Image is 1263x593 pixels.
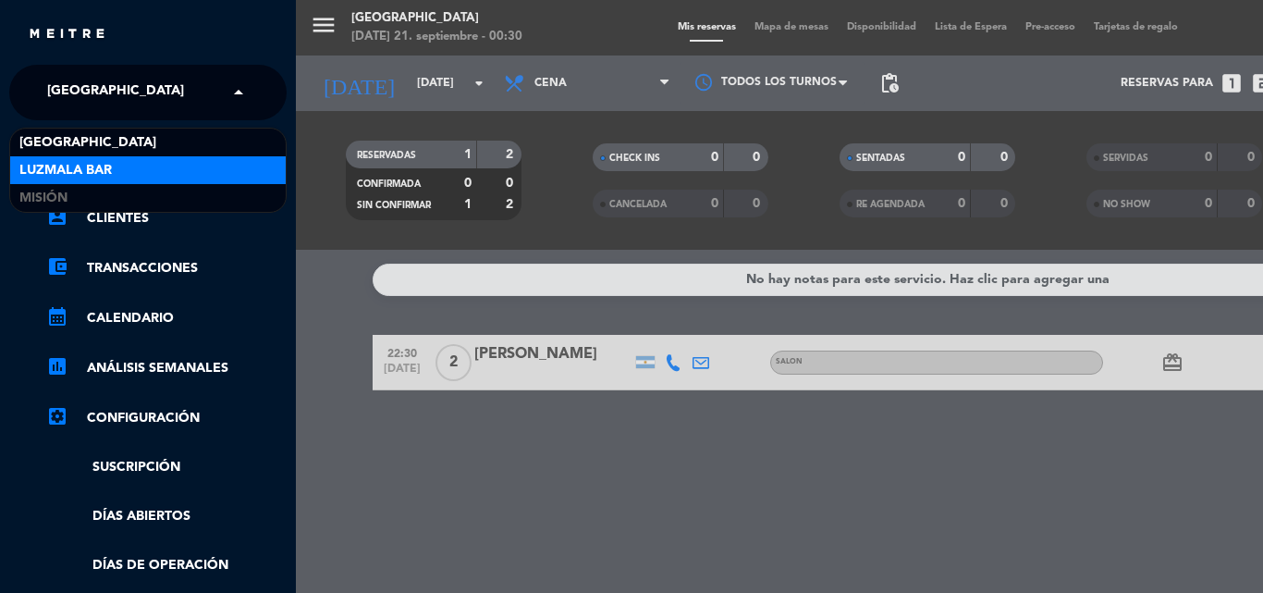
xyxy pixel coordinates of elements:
a: assessmentANÁLISIS SEMANALES [46,357,287,379]
a: account_balance_walletTransacciones [46,257,287,279]
i: settings_applications [46,405,68,427]
a: calendar_monthCalendario [46,307,287,329]
i: account_box [46,205,68,228]
span: [GEOGRAPHIC_DATA] [19,132,156,154]
span: Misión [19,188,67,209]
a: Días abiertos [46,506,287,527]
span: Luzmala Bar [19,160,112,181]
a: account_boxClientes [46,207,287,229]
a: Configuración [46,407,287,429]
a: Días de Operación [46,555,287,576]
img: MEITRE [28,28,106,42]
i: assessment [46,355,68,377]
i: account_balance_wallet [46,255,68,278]
span: [GEOGRAPHIC_DATA] [47,73,184,112]
a: Suscripción [46,457,287,478]
i: calendar_month [46,305,68,327]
